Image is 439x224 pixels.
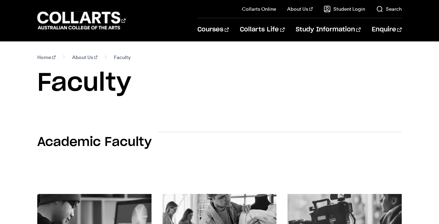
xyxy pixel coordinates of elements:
[114,52,130,62] span: Faculty
[324,6,365,12] a: Student Login
[376,6,402,12] a: Search
[197,18,229,41] a: Courses
[240,18,284,41] a: Collarts Life
[37,135,152,150] h2: Academic Faculty
[72,52,98,62] a: About Us
[287,6,313,12] a: About Us
[37,52,56,62] a: Home
[372,18,402,41] a: Enquire
[242,6,276,12] a: Collarts Online
[296,18,361,41] a: Study Information
[37,68,402,99] h1: Faculty
[37,11,126,30] div: Go to homepage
